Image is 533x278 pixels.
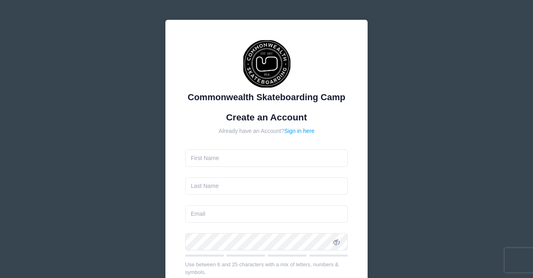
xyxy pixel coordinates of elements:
[185,205,348,223] input: Email
[284,128,315,134] a: Sign in here
[185,150,348,167] input: First Name
[185,177,348,195] input: Last Name
[185,261,348,276] div: Use between 6 and 25 characters with a mix of letters, numbers & symbols.
[185,91,348,104] div: Commonwealth Skateboarding Camp
[242,40,291,88] img: Commonwealth Skateboarding Camp
[185,127,348,135] div: Already have an Account?
[185,112,348,123] h1: Create an Account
